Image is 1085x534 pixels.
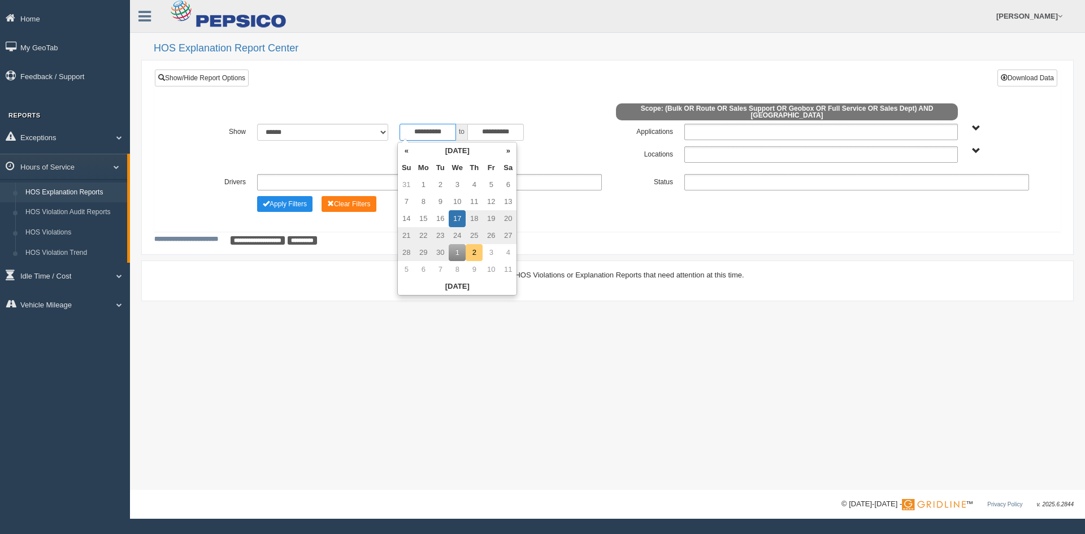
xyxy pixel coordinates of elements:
img: Gridline [902,499,966,510]
td: 19 [483,210,500,227]
td: 11 [466,193,483,210]
td: 3 [449,176,466,193]
button: Change Filter Options [322,196,376,212]
th: We [449,159,466,176]
td: 20 [500,210,517,227]
th: Sa [500,159,517,176]
td: 6 [415,261,432,278]
span: Scope: (Bulk OR Route OR Sales Support OR Geobox OR Full Service OR Sales Dept) AND [GEOGRAPHIC_D... [616,103,958,120]
div: There are no HOS Violations or Explanation Reports that need attention at this time. [154,270,1061,280]
td: 14 [398,210,415,227]
label: Locations [607,146,679,160]
td: 16 [432,210,449,227]
th: Th [466,159,483,176]
td: 30 [432,244,449,261]
td: 3 [483,244,500,261]
td: 9 [466,261,483,278]
td: 11 [500,261,517,278]
a: HOS Explanation Reports [20,183,127,203]
button: Download Data [997,70,1057,86]
th: » [500,142,517,159]
th: Su [398,159,415,176]
td: 12 [483,193,500,210]
td: 28 [398,244,415,261]
td: 22 [415,227,432,244]
td: 27 [500,227,517,244]
th: Tu [432,159,449,176]
td: 21 [398,227,415,244]
label: Show [180,124,251,137]
td: 13 [500,193,517,210]
td: 2 [432,176,449,193]
h2: HOS Explanation Report Center [154,43,1074,54]
td: 7 [398,193,415,210]
label: Applications [607,124,679,137]
span: to [456,124,467,141]
td: 6 [500,176,517,193]
td: 5 [483,176,500,193]
a: HOS Violation Trend [20,243,127,263]
a: Show/Hide Report Options [155,70,249,86]
a: HOS Violations [20,223,127,243]
th: Mo [415,159,432,176]
th: [DATE] [415,142,500,159]
td: 31 [398,176,415,193]
th: « [398,142,415,159]
td: 25 [466,227,483,244]
th: Fr [483,159,500,176]
td: 24 [449,227,466,244]
label: Status [607,174,679,188]
td: 8 [449,261,466,278]
td: 5 [398,261,415,278]
th: [DATE] [398,278,517,295]
td: 7 [432,261,449,278]
label: Drivers [180,174,251,188]
td: 17 [449,210,466,227]
a: Privacy Policy [987,501,1022,507]
td: 26 [483,227,500,244]
button: Change Filter Options [257,196,313,212]
div: © [DATE]-[DATE] - ™ [841,498,1074,510]
td: 4 [466,176,483,193]
td: 29 [415,244,432,261]
a: HOS Violation Audit Reports [20,202,127,223]
td: 10 [483,261,500,278]
td: 18 [466,210,483,227]
td: 10 [449,193,466,210]
td: 15 [415,210,432,227]
td: 4 [500,244,517,261]
span: v. 2025.6.2844 [1037,501,1074,507]
td: 9 [432,193,449,210]
td: 2 [466,244,483,261]
td: 8 [415,193,432,210]
td: 23 [432,227,449,244]
td: 1 [449,244,466,261]
td: 1 [415,176,432,193]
